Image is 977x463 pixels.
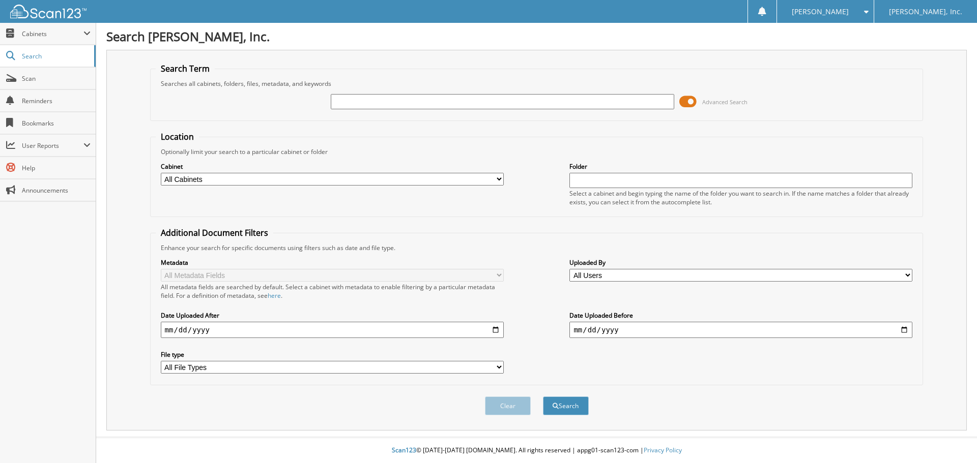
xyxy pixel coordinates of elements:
input: end [569,322,912,338]
span: Reminders [22,97,91,105]
label: Date Uploaded Before [569,311,912,320]
span: Announcements [22,186,91,195]
div: Select a cabinet and begin typing the name of the folder you want to search in. If the name match... [569,189,912,206]
label: Date Uploaded After [161,311,504,320]
span: Bookmarks [22,119,91,128]
div: Optionally limit your search to a particular cabinet or folder [156,147,918,156]
label: Uploaded By [569,258,912,267]
span: [PERSON_NAME] [792,9,849,15]
div: © [DATE]-[DATE] [DOMAIN_NAME]. All rights reserved | appg01-scan123-com | [96,438,977,463]
legend: Search Term [156,63,215,74]
input: start [161,322,504,338]
span: Help [22,164,91,172]
span: Cabinets [22,29,83,38]
a: here [268,291,281,300]
div: Enhance your search for specific documents using filters such as date and file type. [156,243,918,252]
div: All metadata fields are searched by default. Select a cabinet with metadata to enable filtering b... [161,283,504,300]
span: User Reports [22,141,83,150]
span: Search [22,52,89,60]
legend: Location [156,131,199,142]
button: Clear [485,396,531,415]
div: Searches all cabinets, folders, files, metadata, and keywords [156,79,918,88]
label: File type [161,350,504,359]
span: Scan [22,74,91,83]
img: scan123-logo-white.svg [10,5,87,18]
span: Scan123 [392,446,416,454]
legend: Additional Document Filters [156,227,273,238]
span: [PERSON_NAME], Inc. [889,9,962,15]
h1: Search [PERSON_NAME], Inc. [106,28,967,45]
label: Folder [569,162,912,171]
span: Advanced Search [702,98,748,106]
a: Privacy Policy [644,446,682,454]
label: Cabinet [161,162,504,171]
label: Metadata [161,258,504,267]
button: Search [543,396,589,415]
